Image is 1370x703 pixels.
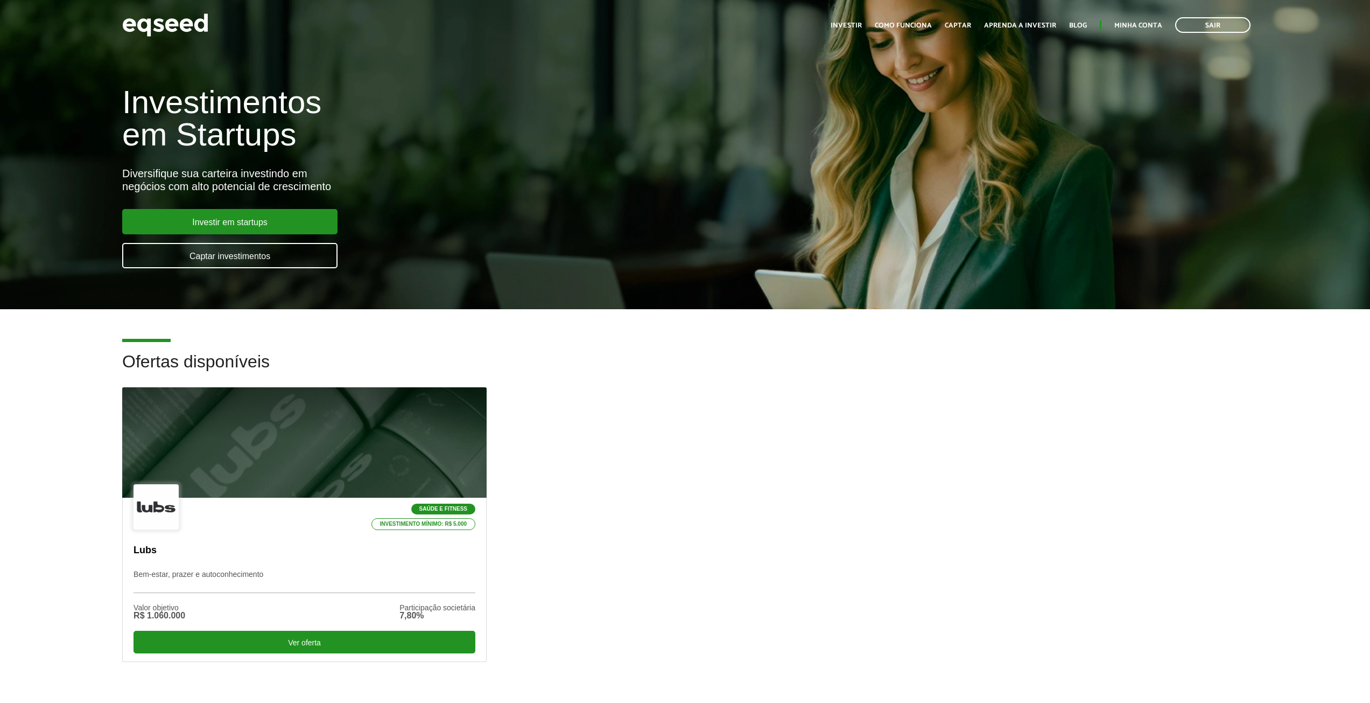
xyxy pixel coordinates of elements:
[122,209,338,234] a: Investir em startups
[122,11,208,39] img: EqSeed
[1069,22,1087,29] a: Blog
[984,22,1056,29] a: Aprenda a investir
[371,518,476,530] p: Investimento mínimo: R$ 5.000
[122,167,791,193] div: Diversifique sua carteira investindo em negócios com alto potencial de crescimento
[945,22,971,29] a: Captar
[875,22,932,29] a: Como funciona
[1175,17,1250,33] a: Sair
[134,611,185,620] div: R$ 1.060.000
[134,604,185,611] div: Valor objetivo
[1114,22,1162,29] a: Minha conta
[134,631,475,653] div: Ver oferta
[831,22,862,29] a: Investir
[122,352,1248,387] h2: Ofertas disponíveis
[399,611,475,620] div: 7,80%
[411,504,475,514] p: Saúde e Fitness
[134,545,475,556] p: Lubs
[122,243,338,268] a: Captar investimentos
[122,86,791,151] h1: Investimentos em Startups
[122,387,487,662] a: Saúde e Fitness Investimento mínimo: R$ 5.000 Lubs Bem-estar, prazer e autoconhecimento Valor obj...
[399,604,475,611] div: Participação societária
[134,570,475,593] p: Bem-estar, prazer e autoconhecimento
